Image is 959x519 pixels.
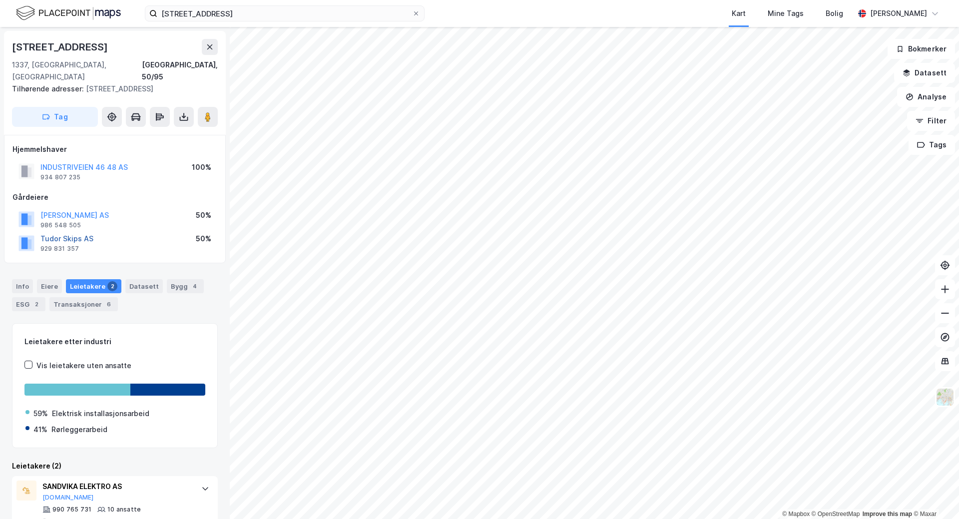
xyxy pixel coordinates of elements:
div: 4 [190,281,200,291]
div: 929 831 357 [40,245,79,253]
div: 50% [196,233,211,245]
div: 2 [31,299,41,309]
div: Rørleggerarbeid [51,424,107,436]
button: Tag [12,107,98,127]
div: 59% [33,408,48,420]
button: Analyse [897,87,955,107]
div: 1337, [GEOGRAPHIC_DATA], [GEOGRAPHIC_DATA] [12,59,142,83]
div: Leietakere (2) [12,460,218,472]
a: Improve this map [863,511,912,518]
div: Bolig [826,7,843,19]
button: Datasett [894,63,955,83]
div: Bygg [167,279,204,293]
div: Transaksjoner [49,297,118,311]
div: SANDVIKA ELEKTRO AS [42,481,191,493]
div: 990 765 731 [52,506,91,514]
div: Gårdeiere [12,191,217,203]
div: 6 [104,299,114,309]
div: Kart [732,7,746,19]
button: [DOMAIN_NAME] [42,494,94,502]
div: Kontrollprogram for chat [909,471,959,519]
a: OpenStreetMap [812,511,860,518]
div: 2 [107,281,117,291]
div: Vis leietakere uten ansatte [36,360,131,372]
div: 50% [196,209,211,221]
div: [STREET_ADDRESS] [12,83,210,95]
button: Tags [909,135,955,155]
iframe: Chat Widget [909,471,959,519]
span: Tilhørende adresser: [12,84,86,93]
div: [PERSON_NAME] [870,7,927,19]
div: 10 ansatte [107,506,141,514]
div: [GEOGRAPHIC_DATA], 50/95 [142,59,218,83]
div: 41% [33,424,47,436]
button: Filter [907,111,955,131]
div: Info [12,279,33,293]
div: [STREET_ADDRESS] [12,39,110,55]
a: Mapbox [782,511,810,518]
div: Leietakere [66,279,121,293]
div: ESG [12,297,45,311]
div: 934 807 235 [40,173,80,181]
input: Søk på adresse, matrikkel, gårdeiere, leietakere eller personer [157,6,412,21]
div: Datasett [125,279,163,293]
div: 986 548 505 [40,221,81,229]
div: Leietakere etter industri [24,336,205,348]
div: 100% [192,161,211,173]
div: Hjemmelshaver [12,143,217,155]
img: logo.f888ab2527a4732fd821a326f86c7f29.svg [16,4,121,22]
div: Elektrisk installasjonsarbeid [52,408,149,420]
div: Mine Tags [768,7,804,19]
div: Eiere [37,279,62,293]
button: Bokmerker [888,39,955,59]
img: Z [936,388,955,407]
